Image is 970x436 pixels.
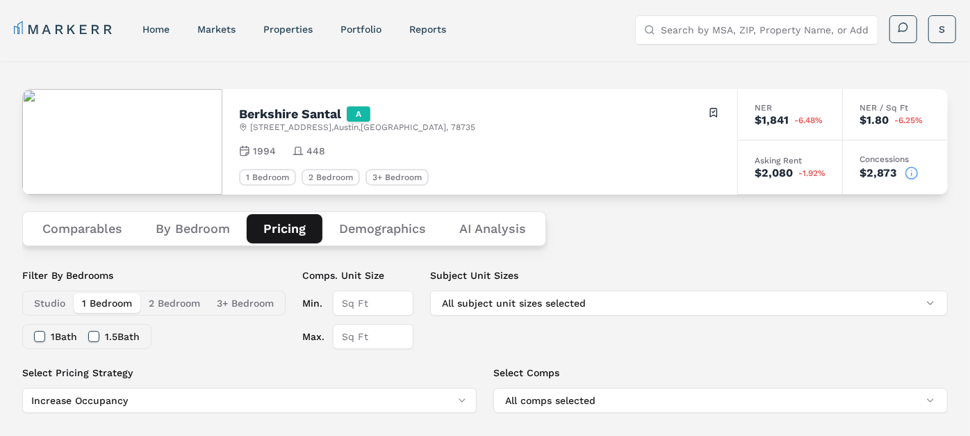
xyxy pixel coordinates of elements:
div: $2,080 [755,168,793,179]
a: reports [409,24,446,35]
button: All subject unit sizes selected [430,291,948,316]
button: By Bedroom [139,214,247,243]
a: Portfolio [340,24,381,35]
button: 1 Bedroom [74,293,140,313]
button: S [928,15,956,43]
span: S [939,22,946,36]
span: -6.48% [794,116,823,124]
div: Asking Rent [755,156,825,165]
div: 2 Bedroom [302,169,360,186]
span: [STREET_ADDRESS] , Austin , [GEOGRAPHIC_DATA] , 78735 [250,122,475,133]
label: Comps. Unit Size [302,268,413,282]
div: A [347,106,370,122]
div: 1 Bedroom [239,169,296,186]
button: 3+ Bedroom [208,293,282,313]
a: home [142,24,170,35]
span: 448 [306,144,325,158]
div: NER / Sq Ft [860,104,931,112]
label: Select Pricing Strategy [22,366,477,380]
label: Subject Unit Sizes [430,268,948,282]
span: 1994 [253,144,276,158]
div: $2,873 [860,168,896,179]
button: Studio [26,293,74,313]
label: Select Comps [493,366,948,380]
button: AI Analysis [443,214,543,243]
div: NER [755,104,825,112]
a: markets [197,24,236,35]
h2: Berkshire Santal [239,108,341,120]
button: 2 Bedroom [140,293,208,313]
button: Comparables [26,214,139,243]
input: Sq Ft [333,324,413,349]
span: -1.92% [798,169,825,177]
a: MARKERR [14,19,115,39]
a: properties [263,24,313,35]
button: Demographics [322,214,443,243]
button: All comps selected [493,388,948,413]
div: 3+ Bedroom [365,169,429,186]
input: Search by MSA, ZIP, Property Name, or Address [661,16,869,44]
div: Concessions [860,155,931,163]
input: Sq Ft [333,291,413,316]
button: Pricing [247,214,322,243]
div: $1,841 [755,115,789,126]
label: 1.5 Bath [105,332,140,341]
label: Max. [302,324,324,349]
span: -6.25% [894,116,923,124]
label: Min. [302,291,324,316]
label: Filter By Bedrooms [22,268,286,282]
label: 1 Bath [51,332,77,341]
div: $1.80 [860,115,889,126]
